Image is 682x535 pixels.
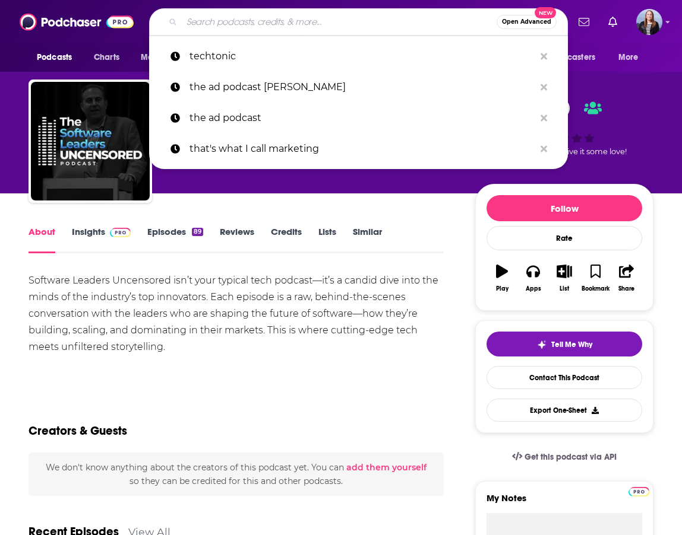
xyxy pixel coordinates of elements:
[20,11,134,33] img: Podchaser - Follow, Share and Rate Podcasts
[190,133,535,164] p: that's what I call marketing
[72,226,131,253] a: InsightsPodchaser Pro
[487,226,642,250] div: Rate
[611,257,642,300] button: Share
[531,46,612,69] button: open menu
[149,41,568,72] a: techtonic
[610,46,653,69] button: open menu
[149,103,568,133] a: the ad podcast
[487,366,642,389] a: Contact This Podcast
[141,49,183,66] span: Monitoring
[526,285,541,292] div: Apps
[29,46,87,69] button: open menu
[192,228,203,236] div: 89
[487,195,642,221] button: Follow
[271,226,302,253] a: Credits
[149,8,568,36] div: Search podcasts, credits, & more...
[629,487,649,496] img: Podchaser Pro
[37,49,72,66] span: Podcasts
[537,340,547,349] img: tell me why sparkle
[29,272,444,355] div: Software Leaders Uncensored isn’t your typical tech podcast—it’s a candid dive into the minds of ...
[517,257,548,300] button: Apps
[535,7,556,18] span: New
[487,332,642,356] button: tell me why sparkleTell Me Why
[636,9,662,35] img: User Profile
[503,442,626,472] a: Get this podcast via API
[604,12,622,32] a: Show notifications dropdown
[149,72,568,103] a: the ad podcast [PERSON_NAME]
[190,72,535,103] p: the ad podcast dylan conroy
[220,226,254,253] a: Reviews
[182,12,497,31] input: Search podcasts, credits, & more...
[353,226,382,253] a: Similar
[110,228,131,237] img: Podchaser Pro
[497,15,557,29] button: Open AdvancedNew
[318,226,336,253] a: Lists
[549,257,580,300] button: List
[147,226,203,253] a: Episodes89
[629,485,649,496] a: Pro website
[31,82,150,200] img: The Software Leaders Uncensored Podcast
[190,103,535,133] p: the ad podcast
[487,257,517,300] button: Play
[29,423,127,438] h2: Creators & Guests
[502,19,551,25] span: Open Advanced
[618,49,639,66] span: More
[94,49,119,66] span: Charts
[580,257,611,300] button: Bookmark
[582,285,610,292] div: Bookmark
[551,340,592,349] span: Tell Me Why
[560,285,569,292] div: List
[636,9,662,35] span: Logged in as annarice
[86,46,127,69] a: Charts
[487,492,642,513] label: My Notes
[574,12,594,32] a: Show notifications dropdown
[346,463,427,472] button: add them yourself
[618,285,634,292] div: Share
[29,226,55,253] a: About
[487,399,642,422] button: Export One-Sheet
[525,452,617,462] span: Get this podcast via API
[636,9,662,35] button: Show profile menu
[46,462,427,486] span: We don't know anything about the creators of this podcast yet . You can so they can be credited f...
[496,285,509,292] div: Play
[149,133,568,164] a: that's what I call marketing
[190,41,535,72] p: techtonic
[132,46,198,69] button: open menu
